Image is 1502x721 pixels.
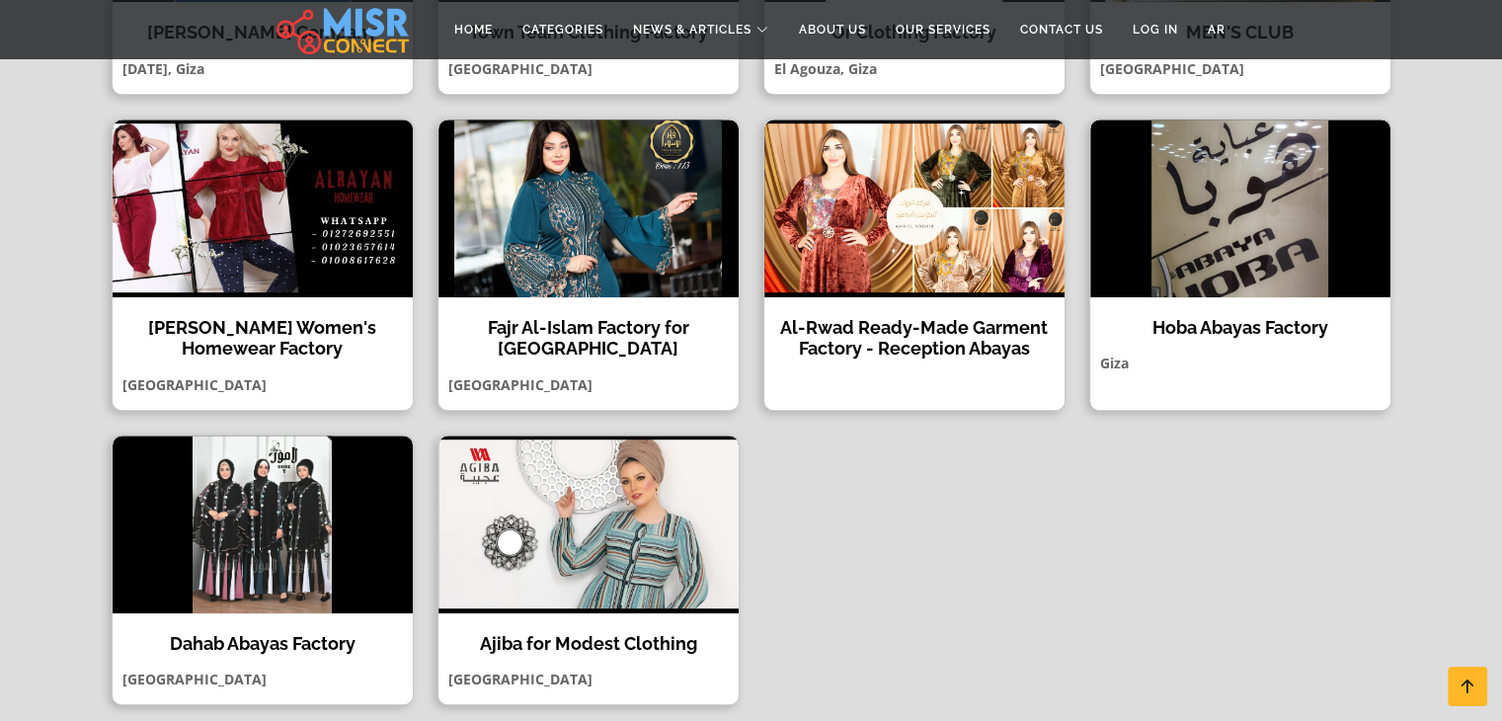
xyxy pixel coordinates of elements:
p: [DATE], Giza [113,58,413,79]
h4: Dahab Abayas Factory [127,633,398,655]
p: [GEOGRAPHIC_DATA] [113,669,413,689]
img: Fajr Al-Islam Factory for Gulf Abayas [438,120,739,297]
h4: [PERSON_NAME] Women's Homewear Factory [127,317,398,360]
img: main.misr_connect [277,5,409,54]
p: [GEOGRAPHIC_DATA] [113,374,413,395]
h4: Al-Rwad Ready-Made Garment Factory - Reception Abayas [779,317,1050,360]
p: El Agouza, Giza [764,58,1065,79]
a: Al-Rwad Ready-Made Garment Factory - Reception Abayas Al-Rwad Ready-Made Garment Factory - Recept... [751,119,1077,411]
a: Ajiba for Modest Clothing Ajiba for Modest Clothing [GEOGRAPHIC_DATA] [426,435,751,706]
a: Log in [1118,11,1193,48]
p: [GEOGRAPHIC_DATA] [438,669,739,689]
a: News & Articles [618,11,784,48]
h4: Hoba Abayas Factory [1105,317,1376,339]
p: [GEOGRAPHIC_DATA] [1090,58,1390,79]
a: AR [1193,11,1240,48]
a: Hoba Abayas Factory Hoba Abayas Factory Giza [1077,119,1403,411]
a: Fajr Al-Islam Factory for Gulf Abayas Fajr Al-Islam Factory for [GEOGRAPHIC_DATA] [GEOGRAPHIC_DATA] [426,119,751,411]
a: Our Services [881,11,1005,48]
a: Categories [508,11,618,48]
img: Al Rayyan Women's Homewear Factory [113,120,413,297]
p: [GEOGRAPHIC_DATA] [438,58,739,79]
img: Hoba Abayas Factory [1090,120,1390,297]
a: Home [439,11,508,48]
p: Giza [1090,353,1390,373]
a: About Us [784,11,881,48]
a: Al Rayyan Women's Homewear Factory [PERSON_NAME] Women's Homewear Factory [GEOGRAPHIC_DATA] [100,119,426,411]
img: Ajiba for Modest Clothing [438,436,739,613]
img: Dahab Abayas Factory [113,436,413,613]
a: Dahab Abayas Factory Dahab Abayas Factory [GEOGRAPHIC_DATA] [100,435,426,706]
p: [GEOGRAPHIC_DATA] [438,374,739,395]
h4: Fajr Al-Islam Factory for [GEOGRAPHIC_DATA] [453,317,724,360]
img: Al-Rwad Ready-Made Garment Factory - Reception Abayas [764,120,1065,297]
span: News & Articles [633,21,751,39]
a: Contact Us [1005,11,1118,48]
h4: Ajiba for Modest Clothing [453,633,724,655]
